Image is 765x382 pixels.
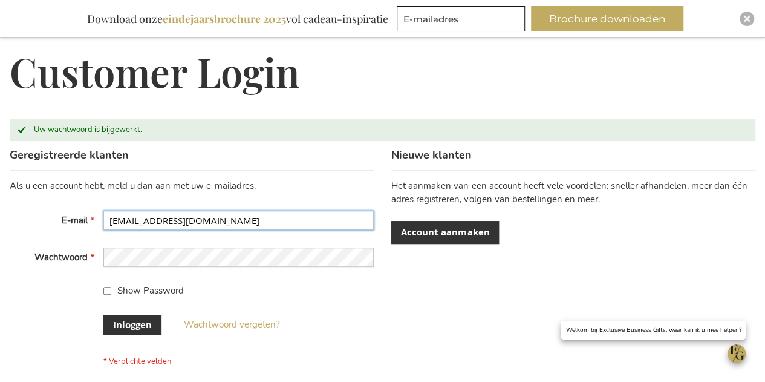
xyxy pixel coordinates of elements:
[401,226,489,239] span: Account aanmaken
[117,285,183,297] span: Show Password
[743,15,750,22] img: Close
[10,148,129,162] strong: Geregistreerde klanten
[34,125,743,135] div: Uw wachtwoord is bijgewerkt.
[103,211,373,230] input: E-mail
[62,214,88,226] span: E-mail
[10,45,300,97] span: Customer Login
[397,6,525,31] input: E-mailadres
[103,315,161,335] button: Inloggen
[163,12,286,26] b: eindejaarsbrochure 2025
[184,318,280,331] a: Wachtwoord vergeten?
[531,6,683,31] button: Brochure downloaden
[82,6,394,31] div: Download onze vol cadeau-inspiratie
[391,221,499,243] a: Account aanmaken
[10,180,374,193] div: Als u een account hebt, meld u dan aan met uw e-mailadres.
[740,12,754,26] div: Close
[113,318,152,331] span: Inloggen
[34,251,88,263] span: Wachtwoord
[397,6,529,35] form: marketing offers and promotions
[391,180,755,206] p: Het aanmaken van een account heeft vele voordelen: sneller afhandelen, meer dan één adres registr...
[391,148,472,162] strong: Nieuwe klanten
[103,287,111,295] input: Show Password
[184,318,280,331] span: Wachtwoord vergeten?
